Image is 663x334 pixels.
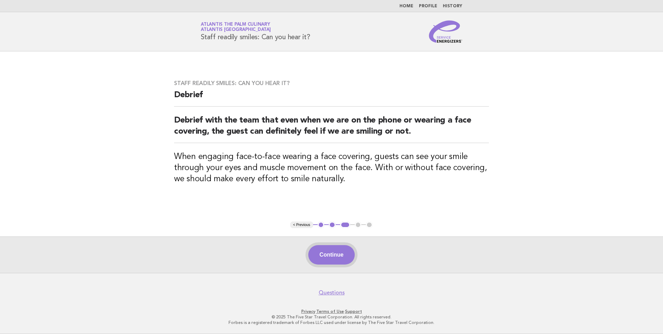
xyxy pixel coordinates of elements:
[399,4,413,8] a: Home
[119,314,544,320] p: © 2025 The Five Star Travel Corporation. All rights reserved.
[329,222,336,228] button: 2
[308,245,354,265] button: Continue
[301,309,315,314] a: Privacy
[119,320,544,325] p: Forbes is a registered trademark of Forbes LLC used under license by The Five Star Travel Corpora...
[174,151,489,185] h3: When engaging face-to-face wearing a face covering, guests can see your smile through your eyes a...
[429,20,462,43] img: Service Energizers
[201,23,310,41] h1: Staff readily smiles: Can you hear it?
[443,4,462,8] a: History
[316,309,344,314] a: Terms of Use
[419,4,437,8] a: Profile
[318,222,325,228] button: 1
[174,80,489,87] h3: Staff readily smiles: Can you hear it?
[201,22,271,32] a: Atlantis The Palm CulinaryAtlantis [GEOGRAPHIC_DATA]
[174,115,489,143] h2: Debrief with the team that even when we are on the phone or wearing a face covering, the guest ca...
[345,309,362,314] a: Support
[340,222,350,228] button: 3
[174,90,489,107] h2: Debrief
[319,289,345,296] a: Questions
[290,222,313,228] button: < Previous
[201,28,271,32] span: Atlantis [GEOGRAPHIC_DATA]
[119,309,544,314] p: · ·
